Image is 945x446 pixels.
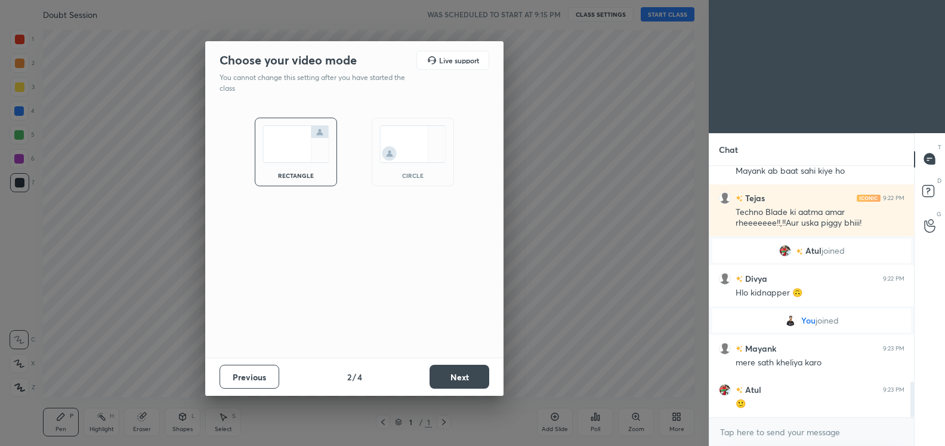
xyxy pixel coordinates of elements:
[430,365,489,389] button: Next
[883,386,904,393] div: 9:23 PM
[736,398,904,410] div: 🙂
[439,57,479,64] h5: Live support
[743,342,776,355] h6: Mayank
[796,248,803,254] img: no-rating-badge.077c3623.svg
[379,125,446,163] img: circleScreenIcon.acc0effb.svg
[805,246,822,256] span: Atul
[883,345,904,352] div: 9:23 PM
[719,342,731,354] img: default.png
[816,316,839,325] span: joined
[785,315,796,327] img: 144b345530af4266b4014317b2bf6637.jpg
[220,365,279,389] button: Previous
[779,245,791,257] img: 8281098a60354a4c978ffc45d7812e2e.jpg
[743,192,765,204] h6: Tejas
[736,357,904,369] div: mere sath kheliya karo
[736,287,904,299] div: Hlo kidnapper 🙃
[736,276,743,282] img: no-rating-badge.077c3623.svg
[719,383,731,395] img: 8281098a60354a4c978ffc45d7812e2e.jpg
[736,165,904,177] div: Mayank ab baat sahi kiye ho
[883,275,904,282] div: 9:22 PM
[220,72,413,94] p: You cannot change this setting after you have started the class
[736,346,743,352] img: no-rating-badge.077c3623.svg
[709,166,914,417] div: grid
[937,176,941,185] p: D
[736,207,904,229] div: Techno Blade ki aatma amar rheeeeeee!!,!!Aur uska piggy bhiii!
[743,272,767,285] h6: Divya
[719,192,731,204] img: default.png
[719,272,731,284] img: default.png
[353,371,356,383] h4: /
[262,125,329,163] img: normalScreenIcon.ae25ed63.svg
[938,143,941,152] p: T
[883,194,904,201] div: 9:22 PM
[736,387,743,393] img: no-rating-badge.077c3623.svg
[389,173,437,179] div: circle
[347,371,351,383] h4: 2
[822,246,845,256] span: joined
[937,210,941,219] p: G
[357,371,362,383] h4: 4
[857,194,881,201] img: iconic-light.a09c19a4.png
[709,134,748,165] p: Chat
[743,383,761,396] h6: Atul
[736,195,743,202] img: no-rating-badge.077c3623.svg
[272,173,320,179] div: rectangle
[801,316,816,325] span: You
[220,53,357,68] h2: Choose your video mode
